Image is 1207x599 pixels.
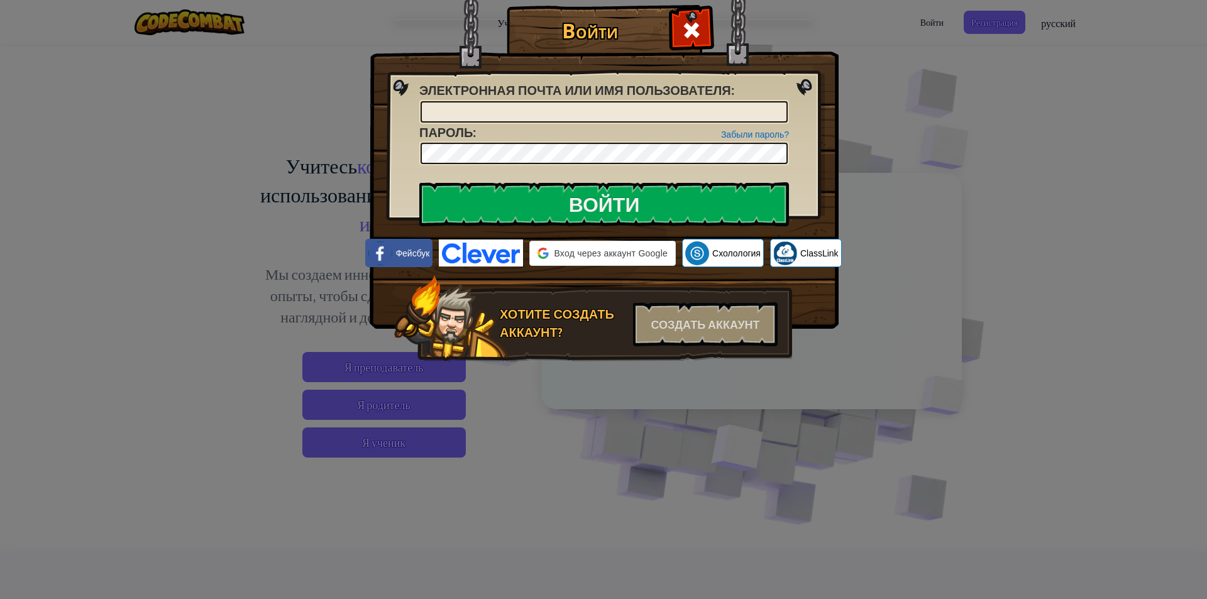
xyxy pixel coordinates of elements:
img: schoology.png [685,241,709,265]
font: : [473,124,476,141]
font: Создать аккаунт [651,317,759,332]
div: Вход через аккаунт Google [529,241,676,266]
font: : [731,82,734,99]
a: Забыли пароль? [721,129,789,140]
font: Фейсбук [395,248,429,258]
img: facebook_small.png [368,241,392,265]
font: Электронная почта или имя пользователя [419,82,731,99]
font: Войти [562,17,618,44]
input: Войти [419,182,789,226]
font: Пароль [419,124,473,141]
img: classlink-logo-small.png [773,241,797,265]
font: Хотите создать аккаунт? [500,305,614,341]
font: ClassLink [800,248,839,258]
font: Вход через аккаунт Google [554,248,668,258]
img: clever-logo-blue.png [439,239,523,267]
font: Схолология [712,248,761,258]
